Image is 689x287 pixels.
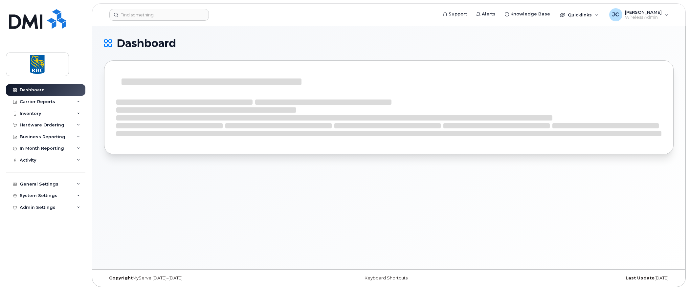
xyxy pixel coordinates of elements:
[484,276,674,281] div: [DATE]
[626,276,655,280] strong: Last Update
[117,38,176,48] span: Dashboard
[365,276,408,280] a: Keyboard Shortcuts
[104,276,294,281] div: MyServe [DATE]–[DATE]
[109,276,133,280] strong: Copyright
